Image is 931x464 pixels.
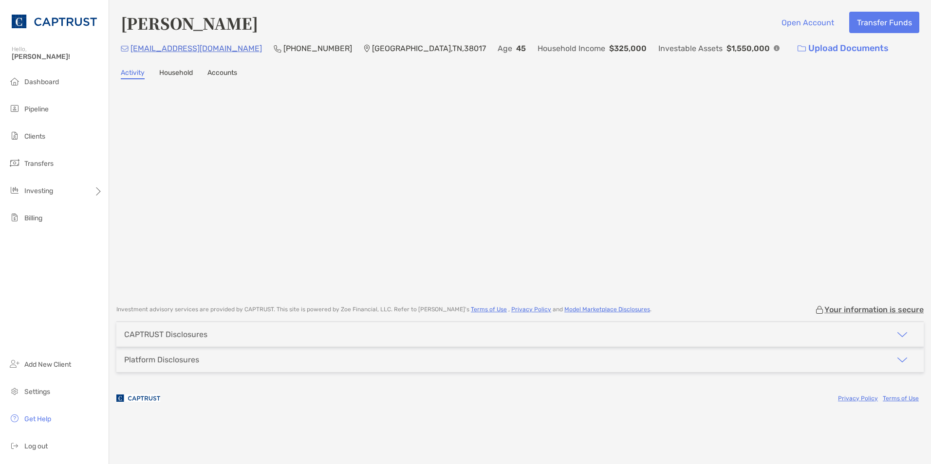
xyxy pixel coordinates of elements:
span: Transfers [24,160,54,168]
img: button icon [798,45,806,52]
img: CAPTRUST Logo [12,4,97,39]
span: Settings [24,388,50,396]
p: Your information is secure [824,305,924,314]
img: company logo [116,387,160,409]
img: dashboard icon [9,75,20,87]
p: [GEOGRAPHIC_DATA] , TN , 38017 [372,42,486,54]
span: Clients [24,132,45,141]
p: Household Income [538,42,605,54]
span: Get Help [24,415,51,423]
p: $1,550,000 [726,42,770,54]
a: Activity [121,69,145,79]
p: Investable Assets [658,42,723,54]
p: Age [498,42,512,54]
a: Upload Documents [791,38,895,59]
img: get-help icon [9,412,20,424]
img: Location Icon [364,45,370,53]
a: Privacy Policy [838,395,878,402]
button: Open Account [774,12,841,33]
a: Household [159,69,193,79]
p: 45 [516,42,526,54]
a: Model Marketplace Disclosures [564,306,650,313]
div: CAPTRUST Disclosures [124,330,207,339]
span: Billing [24,214,42,222]
img: investing icon [9,184,20,196]
img: Email Icon [121,46,129,52]
span: Dashboard [24,78,59,86]
a: Privacy Policy [511,306,551,313]
span: Log out [24,442,48,450]
img: icon arrow [896,329,908,340]
span: Add New Client [24,360,71,369]
span: Pipeline [24,105,49,113]
p: [EMAIL_ADDRESS][DOMAIN_NAME] [130,42,262,54]
img: settings icon [9,385,20,397]
div: Platform Disclosures [124,355,199,364]
a: Terms of Use [883,395,919,402]
img: icon arrow [896,354,908,366]
img: clients icon [9,130,20,142]
img: logout icon [9,440,20,451]
p: [PHONE_NUMBER] [283,42,352,54]
img: add_new_client icon [9,358,20,370]
img: pipeline icon [9,103,20,114]
span: Investing [24,187,53,195]
img: transfers icon [9,157,20,169]
p: Investment advisory services are provided by CAPTRUST . This site is powered by Zoe Financial, LL... [116,306,652,313]
p: $325,000 [609,42,647,54]
h4: [PERSON_NAME] [121,12,258,34]
span: [PERSON_NAME]! [12,53,103,61]
img: Phone Icon [274,45,281,53]
button: Transfer Funds [849,12,919,33]
a: Accounts [207,69,237,79]
img: Info Icon [774,45,780,51]
a: Terms of Use [471,306,507,313]
img: billing icon [9,212,20,223]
